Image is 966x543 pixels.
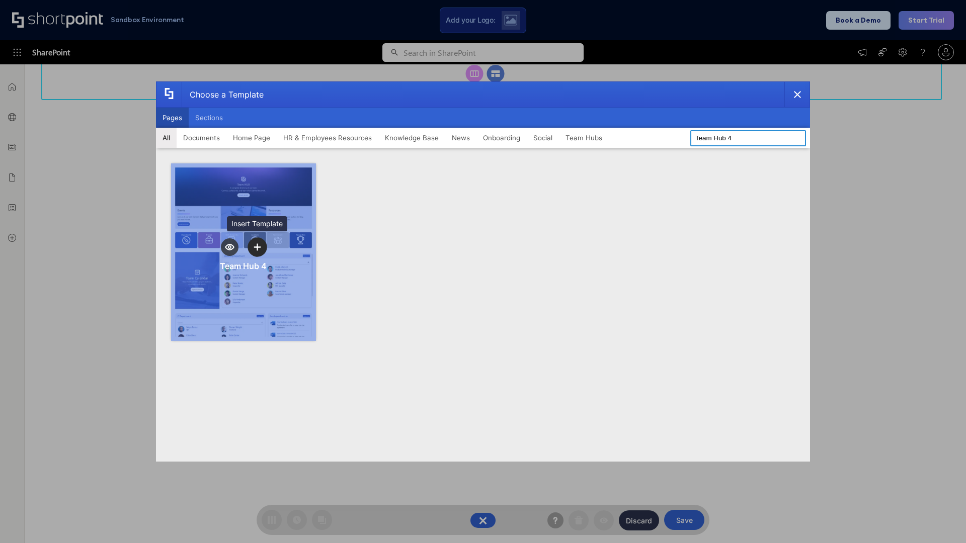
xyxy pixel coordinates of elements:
button: Team Hubs [559,128,609,148]
div: Choose a Template [182,82,264,107]
button: Pages [156,108,189,128]
button: Home Page [226,128,277,148]
button: Knowledge Base [378,128,445,148]
button: News [445,128,476,148]
input: Search [690,130,806,146]
button: HR & Employees Resources [277,128,378,148]
iframe: Chat Widget [916,495,966,543]
button: Sections [189,108,229,128]
div: template selector [156,81,810,462]
button: All [156,128,177,148]
button: Onboarding [476,128,527,148]
div: Team Hub 4 [220,261,267,271]
button: Documents [177,128,226,148]
button: Social [527,128,559,148]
